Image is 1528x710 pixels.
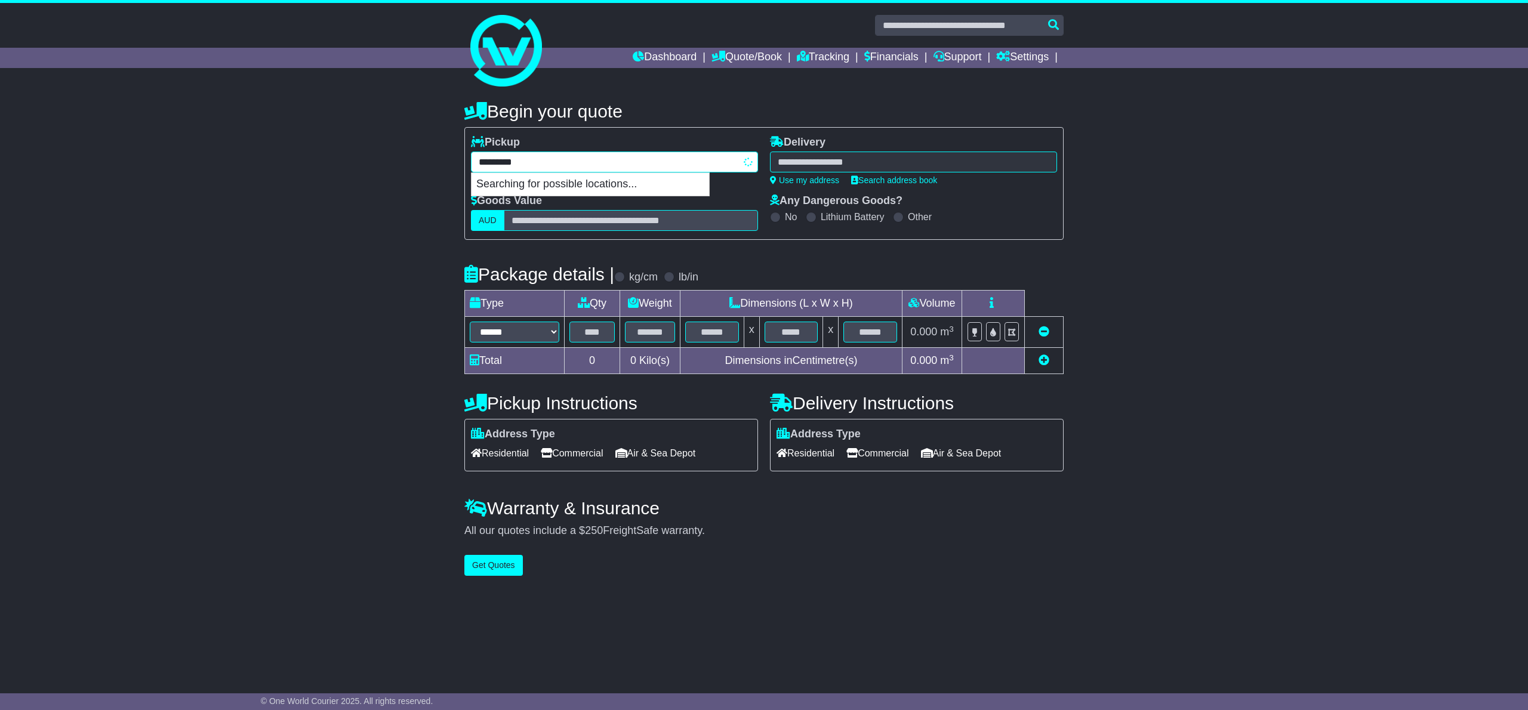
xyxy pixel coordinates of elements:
[777,444,834,462] span: Residential
[770,195,902,208] label: Any Dangerous Goods?
[541,444,603,462] span: Commercial
[770,393,1064,413] h4: Delivery Instructions
[940,354,954,366] span: m
[680,348,902,374] td: Dimensions in Centimetre(s)
[464,498,1064,518] h4: Warranty & Insurance
[464,264,614,284] h4: Package details |
[565,291,620,317] td: Qty
[910,326,937,338] span: 0.000
[471,152,758,172] typeahead: Please provide city
[1039,354,1049,366] a: Add new item
[949,325,954,334] sup: 3
[464,555,523,576] button: Get Quotes
[472,173,709,196] p: Searching for possible locations...
[1039,326,1049,338] a: Remove this item
[620,291,680,317] td: Weight
[633,48,697,68] a: Dashboard
[851,175,937,185] a: Search address book
[711,48,782,68] a: Quote/Book
[910,354,937,366] span: 0.000
[261,696,433,706] span: © One World Courier 2025. All rights reserved.
[585,524,603,536] span: 250
[846,444,908,462] span: Commercial
[864,48,919,68] a: Financials
[921,444,1002,462] span: Air & Sea Depot
[630,354,636,366] span: 0
[940,326,954,338] span: m
[464,393,758,413] h4: Pickup Instructions
[996,48,1049,68] a: Settings
[464,101,1064,121] h4: Begin your quote
[471,210,504,231] label: AUD
[934,48,982,68] a: Support
[615,444,696,462] span: Air & Sea Depot
[770,175,839,185] a: Use my address
[471,444,529,462] span: Residential
[565,348,620,374] td: 0
[629,271,658,284] label: kg/cm
[679,271,698,284] label: lb/in
[464,524,1064,538] div: All our quotes include a $ FreightSafe warranty.
[744,317,759,348] td: x
[471,195,542,208] label: Goods Value
[902,291,962,317] td: Volume
[680,291,902,317] td: Dimensions (L x W x H)
[785,211,797,223] label: No
[797,48,849,68] a: Tracking
[949,353,954,362] sup: 3
[777,428,861,441] label: Address Type
[465,291,565,317] td: Type
[823,317,839,348] td: x
[770,136,825,149] label: Delivery
[620,348,680,374] td: Kilo(s)
[471,136,520,149] label: Pickup
[908,211,932,223] label: Other
[465,348,565,374] td: Total
[471,428,555,441] label: Address Type
[821,211,885,223] label: Lithium Battery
